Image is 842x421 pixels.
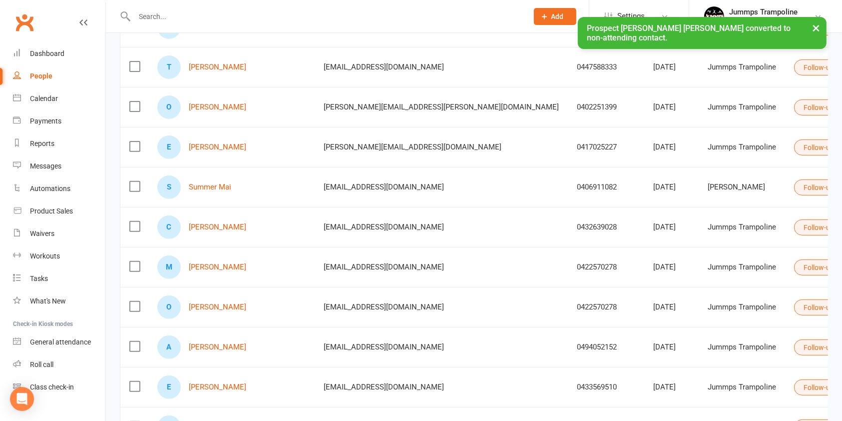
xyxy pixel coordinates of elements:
a: Class kiosk mode [13,376,105,398]
a: [PERSON_NAME] [189,343,246,351]
div: Class check-in [30,383,74,391]
span: [EMAIL_ADDRESS][DOMAIN_NAME] [324,57,444,76]
a: Clubworx [12,10,37,35]
a: What's New [13,290,105,312]
div: Payments [30,117,61,125]
div: Summer [157,175,181,199]
span: [EMAIL_ADDRESS][DOMAIN_NAME] [324,177,444,196]
a: Summer Mai [189,183,231,191]
div: Product Sales [30,207,73,215]
span: [EMAIL_ADDRESS][DOMAIN_NAME] [324,377,444,396]
div: Roll call [30,360,53,368]
a: Product Sales [13,200,105,222]
div: Ollie [157,295,181,319]
div: Ellie [157,375,181,399]
div: [DATE] [653,263,690,271]
div: Open Intercom Messenger [10,387,34,411]
div: [DATE] [653,383,690,391]
div: Jummps Trampoline [729,7,814,16]
a: Calendar [13,87,105,110]
div: [DATE] [653,343,690,351]
div: Calendar [30,94,58,102]
span: Add [551,12,564,20]
div: General attendance [30,338,91,346]
div: Chloe [157,215,181,239]
div: Jummps Parkwood Pty Ltd [729,16,814,25]
button: × [807,17,825,38]
a: [PERSON_NAME] [189,303,246,311]
div: Ebony [157,135,181,159]
div: 0433569510 [577,383,635,391]
button: Add [534,8,576,25]
div: What's New [30,297,66,305]
a: Waivers [13,222,105,245]
div: [DATE] [653,143,690,151]
div: Workouts [30,252,60,260]
div: 0402251399 [577,103,635,111]
span: [EMAIL_ADDRESS][DOMAIN_NAME] [324,337,444,356]
div: Dashboard [30,49,64,57]
div: Jummps Trampoline [708,263,776,271]
div: Jummps Trampoline [708,103,776,111]
a: Messages [13,155,105,177]
div: 0447588333 [577,63,635,71]
div: 0417025227 [577,143,635,151]
a: [PERSON_NAME] [189,63,246,71]
div: 0422570278 [577,263,635,271]
div: [DATE] [653,63,690,71]
div: Tasks [30,274,48,282]
span: [PERSON_NAME][EMAIL_ADDRESS][DOMAIN_NAME] [324,137,501,156]
div: Jummps Trampoline [708,223,776,231]
div: [DATE] [653,103,690,111]
div: Jummps Trampoline [708,143,776,151]
a: [PERSON_NAME] [189,263,246,271]
a: [PERSON_NAME] [189,103,246,111]
span: Settings [617,5,645,27]
a: [PERSON_NAME] [189,383,246,391]
span: [EMAIL_ADDRESS][DOMAIN_NAME] [324,297,444,316]
div: Millie [157,255,181,279]
a: Dashboard [13,42,105,65]
a: Tasks [13,267,105,290]
div: People [30,72,52,80]
span: [PERSON_NAME][EMAIL_ADDRESS][PERSON_NAME][DOMAIN_NAME] [324,97,559,116]
img: thumb_image1698795904.png [704,6,724,26]
a: Reports [13,132,105,155]
a: [PERSON_NAME] [189,223,246,231]
div: Jummps Trampoline [708,63,776,71]
div: [DATE] [653,303,690,311]
div: [DATE] [653,223,690,231]
div: Jummps Trampoline [708,303,776,311]
div: [DATE] [653,183,690,191]
a: Roll call [13,353,105,376]
div: Archie [157,335,181,359]
input: Search... [131,9,521,23]
a: Payments [13,110,105,132]
div: Jummps Trampoline [708,343,776,351]
div: Messages [30,162,61,170]
span: [EMAIL_ADDRESS][DOMAIN_NAME] [324,257,444,276]
div: 0494052152 [577,343,635,351]
a: People [13,65,105,87]
a: Automations [13,177,105,200]
div: 0432639028 [577,223,635,231]
div: [PERSON_NAME] [708,183,776,191]
div: Reports [30,139,54,147]
a: [PERSON_NAME] [189,143,246,151]
span: [EMAIL_ADDRESS][DOMAIN_NAME] [324,217,444,236]
div: Jummps Trampoline [708,383,776,391]
a: Workouts [13,245,105,267]
div: Waivers [30,229,54,237]
div: 0422570278 [577,303,635,311]
div: 0406911082 [577,183,635,191]
div: Prospect [PERSON_NAME] [PERSON_NAME] converted to non-attending contact. [578,17,827,49]
a: General attendance kiosk mode [13,331,105,353]
div: Olive [157,95,181,119]
div: Theodore [157,55,181,79]
div: Automations [30,184,70,192]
